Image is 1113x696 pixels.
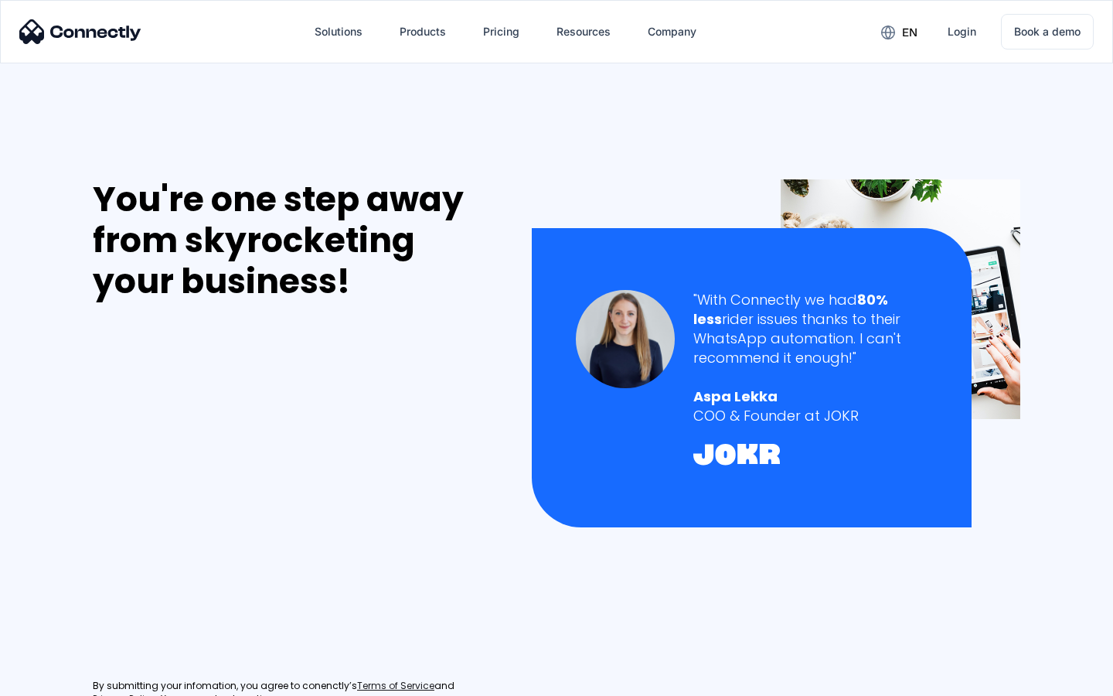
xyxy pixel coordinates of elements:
[869,20,929,43] div: en
[544,13,623,50] div: Resources
[1001,14,1094,49] a: Book a demo
[387,13,458,50] div: Products
[693,406,927,425] div: COO & Founder at JOKR
[302,13,375,50] div: Solutions
[948,21,976,43] div: Login
[400,21,446,43] div: Products
[93,179,499,302] div: You're one step away from skyrocketing your business!
[556,21,611,43] div: Resources
[93,320,325,661] iframe: Form 0
[483,21,519,43] div: Pricing
[315,21,362,43] div: Solutions
[357,680,434,693] a: Terms of Service
[693,290,927,368] div: "With Connectly we had rider issues thanks to their WhatsApp automation. I can't recommend it eno...
[935,13,989,50] a: Login
[902,22,917,43] div: en
[693,387,778,406] strong: Aspa Lekka
[15,669,93,691] aside: Language selected: English
[693,290,888,329] strong: 80% less
[471,13,532,50] a: Pricing
[19,19,141,44] img: Connectly Logo
[31,669,93,691] ul: Language list
[635,13,709,50] div: Company
[648,21,696,43] div: Company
